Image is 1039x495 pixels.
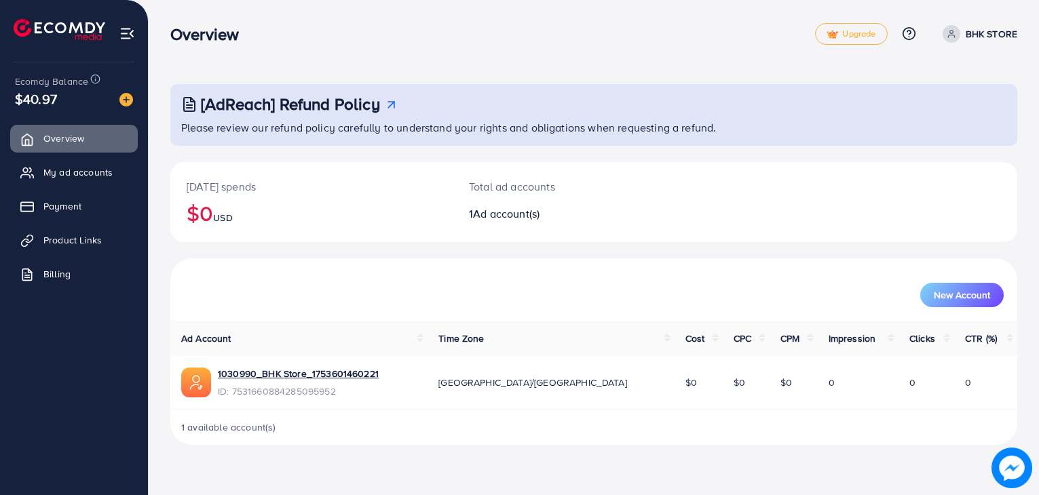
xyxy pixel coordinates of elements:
[10,226,138,254] a: Product Links
[10,125,138,152] a: Overview
[43,132,84,145] span: Overview
[827,30,838,39] img: tick
[909,332,935,345] span: Clicks
[920,283,1004,307] button: New Account
[909,376,915,389] span: 0
[469,178,648,195] p: Total ad accounts
[10,159,138,186] a: My ad accounts
[734,376,745,389] span: $0
[438,376,627,389] span: [GEOGRAPHIC_DATA]/[GEOGRAPHIC_DATA]
[965,332,997,345] span: CTR (%)
[181,368,211,397] img: ic-ads-acc.e4c84228.svg
[10,260,138,288] a: Billing
[43,165,113,179] span: My ad accounts
[170,24,250,44] h3: Overview
[43,199,81,213] span: Payment
[15,89,57,108] span: $40.97
[780,332,799,345] span: CPM
[438,332,484,345] span: Time Zone
[15,75,88,88] span: Ecomdy Balance
[815,23,887,45] a: tickUpgrade
[827,29,875,39] span: Upgrade
[469,207,648,220] h2: 1
[685,332,705,345] span: Cost
[119,93,133,106] img: image
[473,206,540,221] span: Ad account(s)
[14,19,105,40] img: logo
[966,26,1017,42] p: BHK STORE
[937,25,1017,43] a: BHK STORE
[181,119,1009,136] p: Please review our refund policy carefully to understand your rights and obligations when requesti...
[181,332,231,345] span: Ad Account
[43,267,71,281] span: Billing
[119,26,135,41] img: menu
[991,448,1032,488] img: image
[829,332,876,345] span: Impression
[685,376,697,389] span: $0
[965,376,971,389] span: 0
[218,384,379,398] span: ID: 7531660884285095952
[934,290,990,300] span: New Account
[734,332,751,345] span: CPC
[829,376,835,389] span: 0
[181,420,276,434] span: 1 available account(s)
[187,178,436,195] p: [DATE] spends
[201,94,380,114] h3: [AdReach] Refund Policy
[43,233,102,247] span: Product Links
[187,200,436,226] h2: $0
[10,193,138,220] a: Payment
[780,376,792,389] span: $0
[218,367,379,380] a: 1030990_BHK Store_1753601460221
[213,211,232,224] span: USD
